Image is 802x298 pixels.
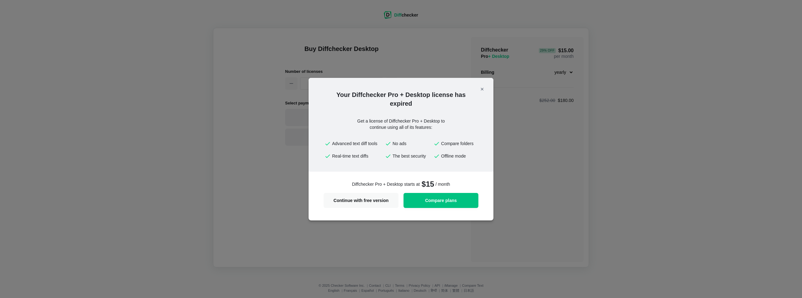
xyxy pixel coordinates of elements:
[393,153,430,159] span: The best security
[441,153,477,159] span: Offline mode
[324,193,398,208] button: Continue with free version
[345,118,457,130] div: Get a license of Diffchecker Pro + Desktop to continue using all of its features:
[309,90,493,108] h2: Your Diffchecker Pro + Desktop license has expired
[393,140,430,147] span: No ads
[435,181,450,187] span: / month
[404,193,478,208] a: Compare plans
[332,140,381,147] span: Advanced text diff tools
[441,140,477,147] span: Compare folders
[421,179,434,189] span: $15
[327,198,395,203] span: Continue with free version
[407,198,475,203] span: Compare plans
[352,181,419,187] span: Diffchecker Pro + Desktop starts at
[332,153,381,159] span: Real-time text diffs
[477,84,487,94] button: Close modal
